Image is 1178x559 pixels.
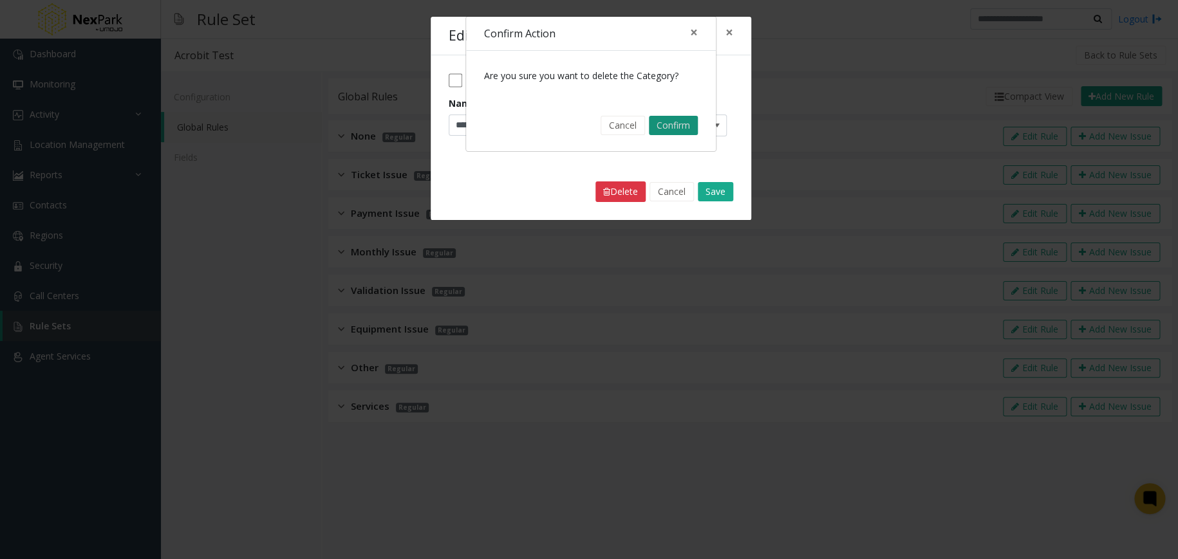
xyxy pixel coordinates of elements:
[601,116,645,135] button: Cancel
[466,51,716,100] div: Are you sure you want to delete the Category?
[649,116,698,135] button: Confirm
[681,17,707,48] button: Close
[690,23,698,41] span: ×
[484,26,556,41] h4: Confirm Action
